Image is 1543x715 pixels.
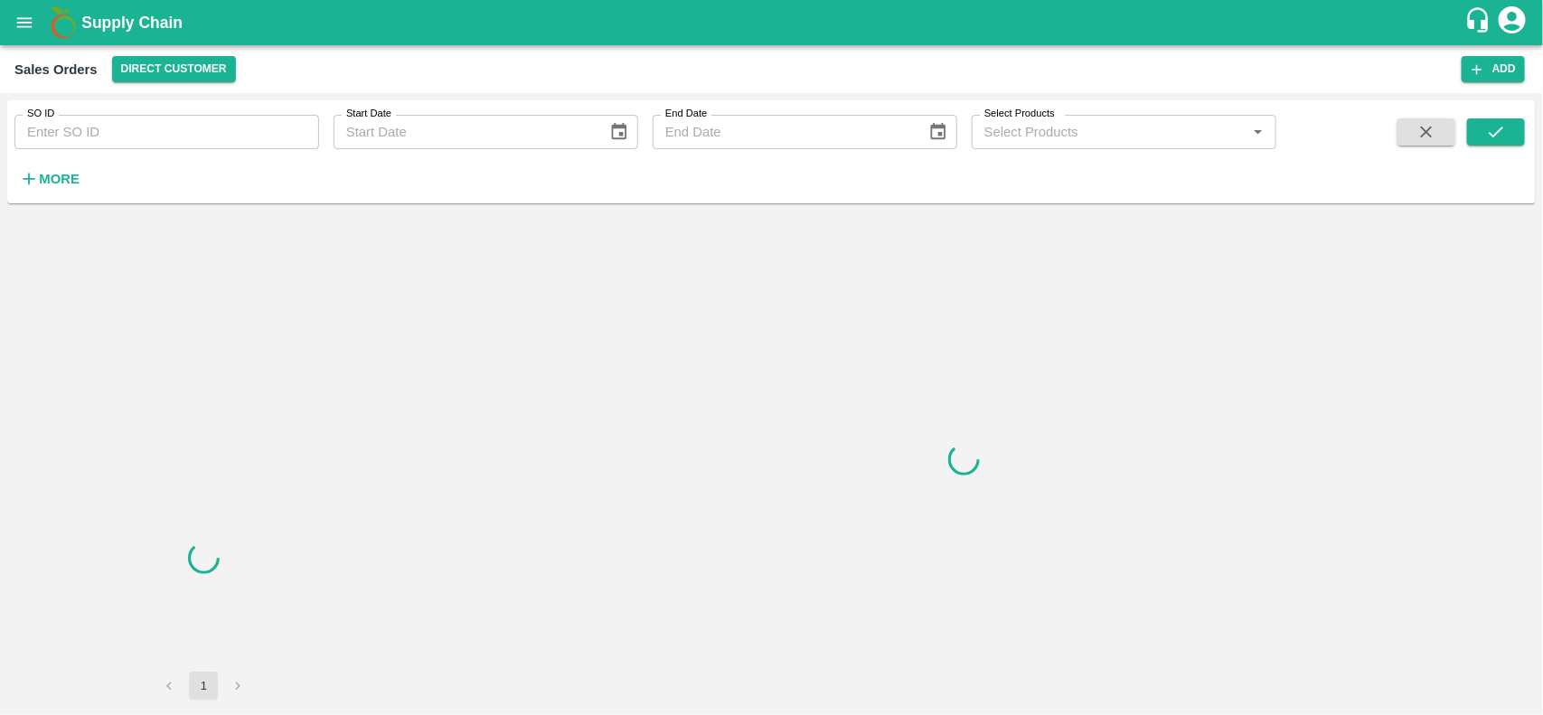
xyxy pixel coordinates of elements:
button: Open [1247,120,1270,144]
label: Start Date [346,107,391,121]
label: SO ID [27,107,54,121]
input: End Date [653,115,914,149]
label: End Date [665,107,707,121]
a: Supply Chain [81,10,1464,35]
button: open drawer [4,2,45,43]
input: Select Products [977,120,1241,144]
nav: pagination navigation [152,672,255,701]
img: logo [45,5,81,41]
input: Start Date [334,115,595,149]
button: Choose date [602,115,636,149]
button: More [14,164,84,194]
button: Add [1462,56,1525,82]
input: Enter SO ID [14,115,319,149]
label: Select Products [984,107,1055,121]
button: page 1 [189,672,218,701]
div: Sales Orders [14,58,98,81]
div: account of current user [1496,4,1529,42]
strong: More [39,172,80,186]
button: Choose date [921,115,955,149]
div: customer-support [1464,6,1496,39]
button: Select DC [112,56,236,82]
b: Supply Chain [81,14,183,32]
